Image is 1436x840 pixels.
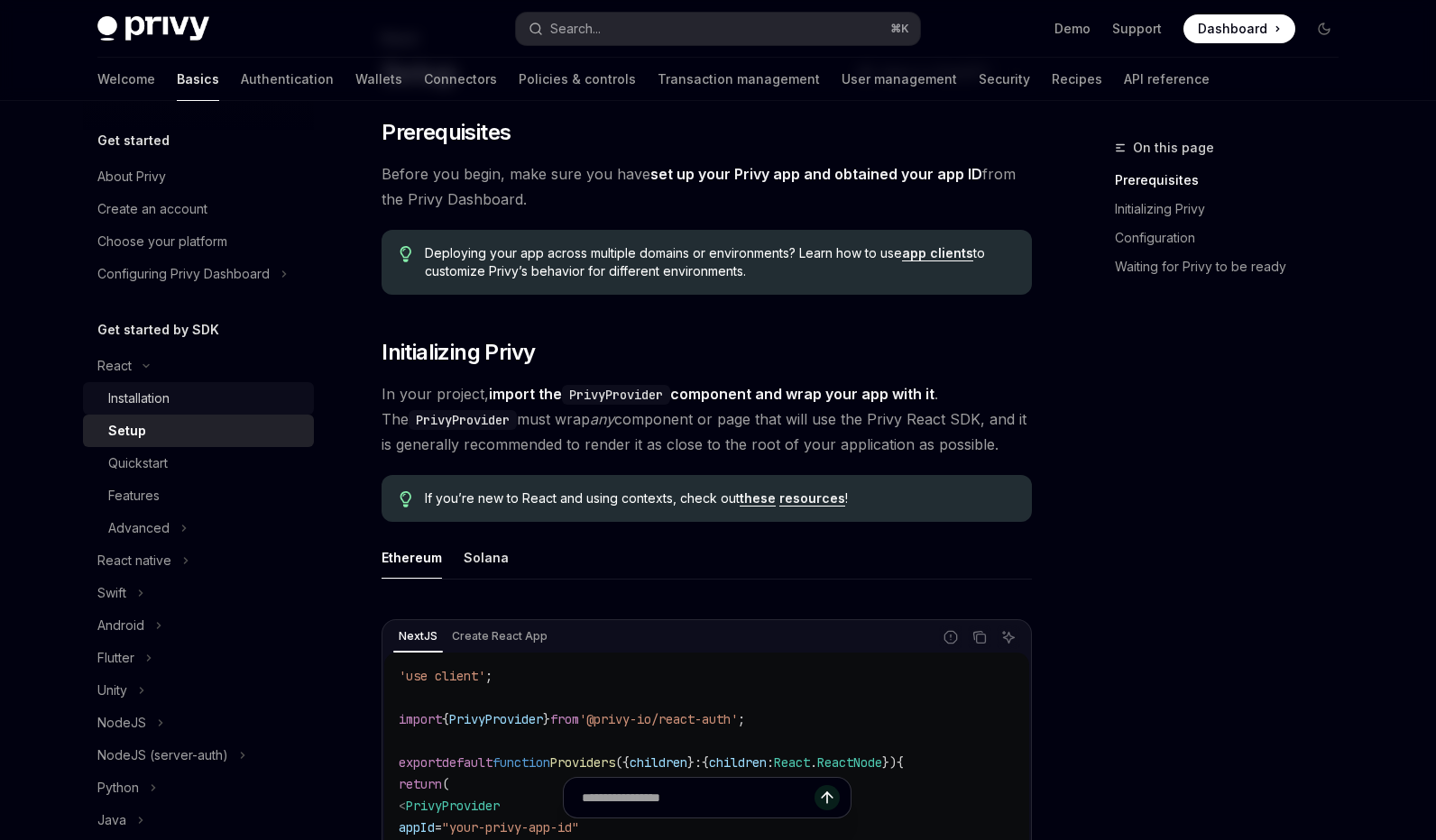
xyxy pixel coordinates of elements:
[740,490,776,507] a: these
[382,161,1032,212] span: Before you begin, make sure you have from the Privy Dashboard.
[1115,252,1353,281] a: Waiting for Privy to be ready
[519,58,636,101] a: Policies & controls
[108,485,160,507] div: Features
[83,512,314,544] button: Toggle Advanced section
[97,550,171,571] div: React native
[393,625,443,647] div: NextJS
[1310,14,1339,43] button: Toggle dark mode
[97,58,155,101] a: Welcome
[97,319,219,341] h5: Get started by SDK
[97,130,170,151] h5: Get started
[399,668,485,684] span: 'use client'
[810,754,817,771] span: .
[1198,20,1267,38] span: Dashboard
[1124,58,1210,101] a: API reference
[1052,58,1102,101] a: Recipes
[97,198,207,220] div: Create an account
[1183,14,1295,43] a: Dashboard
[83,577,314,609] button: Toggle Swift section
[97,809,126,831] div: Java
[108,420,146,442] div: Setup
[464,536,509,579] div: Solana
[382,118,511,147] span: Prerequisites
[97,263,270,285] div: Configuring Privy Dashboard
[399,711,442,727] span: import
[1054,20,1091,38] a: Demo
[83,674,314,707] button: Toggle Unity section
[97,16,209,41] img: dark logo
[449,711,543,727] span: PrivyProvider
[355,58,402,101] a: Wallets
[97,615,144,636] div: Android
[815,785,840,810] button: Send message
[108,517,170,539] div: Advanced
[550,711,579,727] span: from
[939,625,962,649] button: Report incorrect code
[83,544,314,577] button: Toggle React native section
[83,258,314,290] button: Toggle Configuring Privy Dashboard section
[97,582,126,604] div: Swift
[650,165,982,184] a: set up your Privy app and obtained your app ID
[687,754,695,771] span: }
[97,680,127,701] div: Unity
[97,355,132,377] div: React
[1115,166,1353,195] a: Prerequisites
[695,754,702,771] span: :
[442,754,492,771] span: default
[1115,195,1353,224] a: Initializing Privy
[83,772,314,804] button: Toggle Python section
[83,707,314,739] button: Toggle NodeJS section
[767,754,774,771] span: :
[241,58,334,101] a: Authentication
[108,388,170,409] div: Installation
[83,415,314,447] a: Setup
[550,754,615,771] span: Providers
[882,754,897,771] span: })
[489,385,934,403] strong: import the component and wrap your app with it
[890,22,909,36] span: ⌘ K
[97,712,146,734] div: NodeJS
[83,479,314,512] a: Features
[579,711,738,727] span: '@privy-io/react-auth'
[382,381,1032,457] span: In your project, . The must wrap component or page that will use the Privy React SDK, and it is g...
[400,246,412,262] svg: Tip
[615,754,630,771] span: ({
[97,744,228,766] div: NodeJS (server-auth)
[83,160,314,193] a: About Privy
[902,245,973,261] a: app clients
[582,778,815,817] input: Ask a question...
[442,711,449,727] span: {
[400,491,412,507] svg: Tip
[979,58,1030,101] a: Security
[779,490,845,507] a: resources
[817,754,882,771] span: ReactNode
[562,385,670,405] code: PrivyProvider
[424,58,497,101] a: Connectors
[774,754,810,771] span: React
[83,350,314,382] button: Toggle React section
[97,777,139,799] div: Python
[1115,224,1353,252] a: Configuration
[842,58,957,101] a: User management
[702,754,709,771] span: {
[177,58,219,101] a: Basics
[83,382,314,415] a: Installation
[382,536,442,579] div: Ethereum
[516,13,920,45] button: Open search
[709,754,767,771] span: children
[968,625,991,649] button: Copy the contents from the code block
[83,609,314,642] button: Toggle Android section
[550,18,601,40] div: Search...
[997,625,1020,649] button: Ask AI
[399,754,442,771] span: export
[83,642,314,674] button: Toggle Flutter section
[83,225,314,258] a: Choose your platform
[897,754,904,771] span: {
[425,489,1014,507] span: If you’re new to React and using contexts, check out !
[83,447,314,479] a: Quickstart
[83,804,314,836] button: Toggle Java section
[485,668,492,684] span: ;
[738,711,745,727] span: ;
[409,410,517,430] code: PrivyProvider
[590,410,614,428] em: any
